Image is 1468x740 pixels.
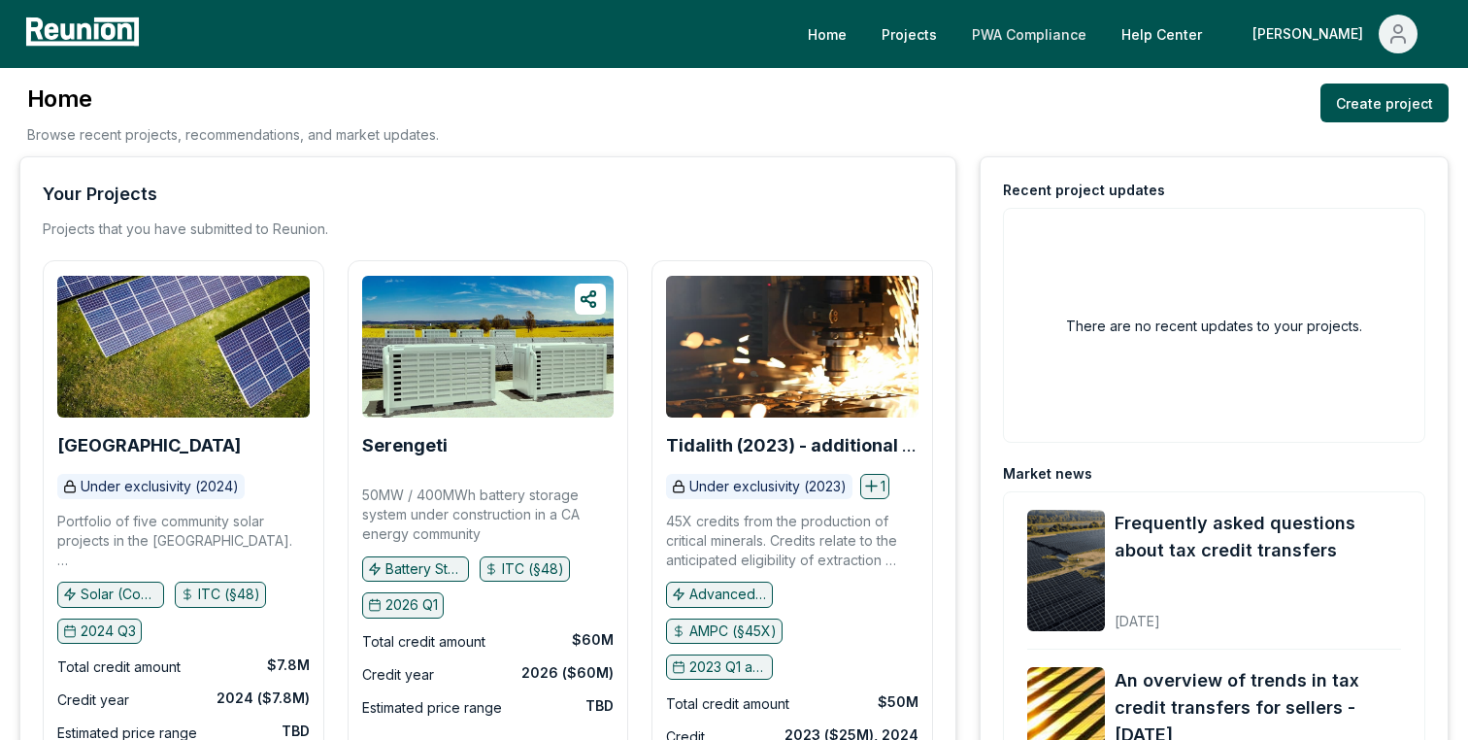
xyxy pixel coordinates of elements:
[362,276,615,418] img: Serengeti
[689,622,777,641] p: AMPC (§45X)
[666,582,773,607] button: Advanced manufacturing
[1252,15,1371,53] div: [PERSON_NAME]
[521,663,614,683] div: 2026 ($60M)
[792,15,1449,53] nav: Main
[1320,84,1449,122] a: Create project
[666,436,918,455] a: Tidalith (2023) - additional volume
[1066,316,1362,336] h2: There are no recent updates to your projects.
[866,15,952,53] a: Projects
[362,630,485,654] div: Total credit amount
[57,512,310,570] p: Portfolio of five community solar projects in the [GEOGRAPHIC_DATA]. Two projects are being place...
[362,486,615,544] p: 50MW / 400MWh battery storage system under construction in a CA energy community
[666,692,789,716] div: Total credit amount
[217,689,310,708] div: 2024 ($7.8M)
[1027,510,1105,631] img: Frequently asked questions about tax credit transfers
[666,512,918,570] p: 45X credits from the production of critical minerals. Credits relate to the anticipated eligibili...
[43,181,157,208] div: Your Projects
[956,15,1102,53] a: PWA Compliance
[666,435,917,475] b: Tidalith (2023) - additional volume
[1003,464,1092,484] div: Market news
[27,124,439,145] p: Browse recent projects, recommendations, and market updates.
[362,556,469,582] button: Battery Storage
[57,656,181,679] div: Total credit amount
[57,276,310,418] img: Broad Peak
[198,585,260,604] p: ITC (§48)
[792,15,862,53] a: Home
[860,474,889,499] button: 1
[362,436,448,455] a: Serengeti
[57,435,241,455] b: [GEOGRAPHIC_DATA]
[689,585,767,604] p: Advanced manufacturing
[1115,597,1401,631] div: [DATE]
[362,696,502,720] div: Estimated price range
[57,689,129,712] div: Credit year
[1003,181,1165,200] div: Recent project updates
[572,630,614,650] div: $60M
[81,622,136,641] p: 2024 Q3
[1237,15,1433,53] button: [PERSON_NAME]
[81,585,158,604] p: Solar (Community)
[362,435,448,455] b: Serengeti
[57,436,241,455] a: [GEOGRAPHIC_DATA]
[362,663,434,687] div: Credit year
[1106,15,1218,53] a: Help Center
[878,692,918,712] div: $50M
[43,219,328,239] p: Projects that you have submitted to Reunion.
[81,477,239,496] p: Under exclusivity (2024)
[666,655,773,680] button: 2023 Q1 and earlier
[385,559,463,579] p: Battery Storage
[57,582,164,607] button: Solar (Community)
[385,595,438,615] p: 2026 Q1
[57,619,142,644] button: 2024 Q3
[689,657,767,677] p: 2023 Q1 and earlier
[666,276,918,418] img: Tidalith (2023) - additional volume
[27,84,439,115] h3: Home
[267,656,310,675] div: $7.8M
[585,696,614,716] div: TBD
[689,477,847,496] p: Under exclusivity (2023)
[502,559,564,579] p: ITC (§48)
[362,592,444,618] button: 2026 Q1
[1115,510,1401,564] a: Frequently asked questions about tax credit transfers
